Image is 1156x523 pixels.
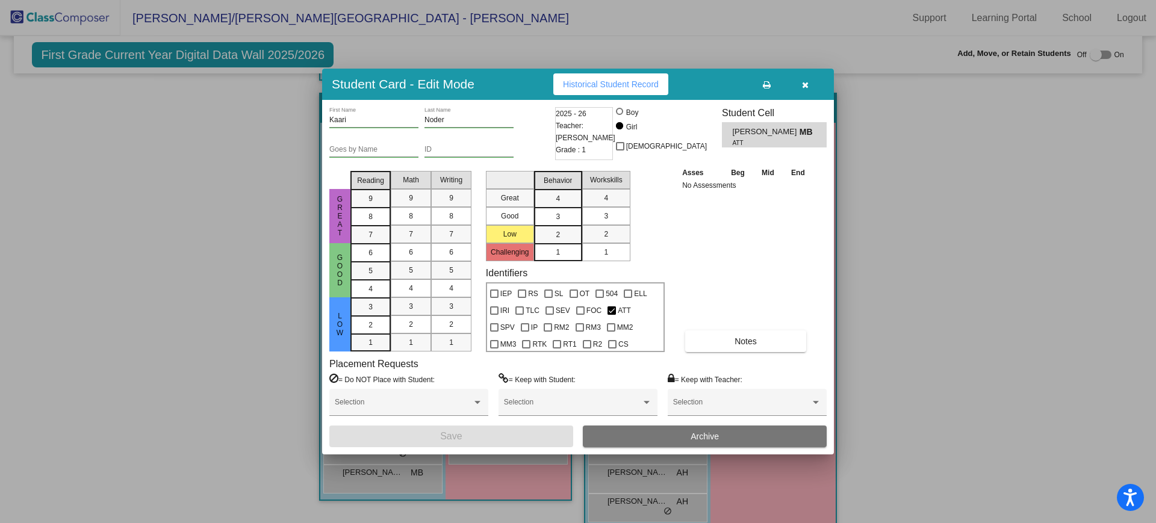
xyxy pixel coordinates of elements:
button: Historical Student Record [553,73,668,95]
input: goes by name [329,146,418,154]
span: MB [800,126,816,138]
span: [PERSON_NAME] [732,126,799,138]
span: ELL [634,286,647,301]
span: IRI [500,303,509,318]
span: MM3 [500,337,517,351]
th: Mid [753,166,782,179]
span: Math [403,175,419,185]
th: Beg [722,166,754,179]
span: 5 [449,265,453,276]
span: RS [528,286,538,301]
span: 4 [368,283,373,294]
span: 3 [368,302,373,312]
span: IEP [500,286,512,301]
span: OT [580,286,590,301]
span: 7 [449,229,453,240]
td: No Assessments [679,179,813,191]
span: 6 [368,247,373,258]
span: 2025 - 26 [556,108,586,120]
span: 2 [556,229,560,240]
span: 4 [604,193,608,203]
span: CS [618,337,629,351]
span: Great [335,195,346,237]
span: TLC [526,303,539,318]
span: 9 [409,193,413,203]
span: Notes [735,336,757,346]
button: Archive [583,426,827,447]
span: IP [531,320,538,335]
span: 3 [409,301,413,312]
span: 8 [409,211,413,221]
span: 8 [368,211,373,222]
div: Girl [626,122,638,132]
span: 7 [409,229,413,240]
span: R2 [593,337,602,351]
span: Behavior [544,175,572,186]
h3: Student Cell [722,107,827,119]
span: 1 [556,247,560,258]
span: RM3 [586,320,601,335]
span: RTK [532,337,547,351]
span: Workskills [590,175,623,185]
span: 5 [368,265,373,276]
label: Placement Requests [329,358,418,370]
span: SL [555,286,564,301]
label: = Keep with Student: [499,373,576,385]
span: Historical Student Record [563,79,659,89]
h3: Student Card - Edit Mode [332,76,474,91]
span: 3 [604,211,608,221]
span: ATT [732,138,791,147]
span: 3 [449,301,453,312]
span: RM2 [554,320,569,335]
span: 1 [604,247,608,258]
button: Save [329,426,573,447]
span: 504 [606,286,618,301]
span: 4 [556,193,560,204]
span: Good [335,253,346,287]
span: 8 [449,211,453,221]
span: [DEMOGRAPHIC_DATA] [626,139,707,153]
span: 5 [409,265,413,276]
span: MM2 [617,320,633,335]
span: 6 [449,247,453,258]
span: Grade : 1 [556,144,586,156]
span: Low [335,312,346,337]
span: 1 [409,337,413,348]
label: = Keep with Teacher: [668,373,742,385]
span: 4 [409,283,413,294]
span: Save [440,431,462,441]
span: FOC [586,303,601,318]
span: SPV [500,320,515,335]
span: 1 [449,337,453,348]
span: Reading [357,175,384,186]
span: Writing [440,175,462,185]
button: Notes [685,330,806,352]
span: 1 [368,337,373,348]
span: Archive [691,432,719,441]
span: SEV [556,303,570,318]
span: 7 [368,229,373,240]
th: Asses [679,166,722,179]
label: Identifiers [486,267,527,279]
span: ATT [618,303,631,318]
span: 2 [449,319,453,330]
span: 6 [409,247,413,258]
div: Boy [626,107,639,118]
span: RT1 [563,337,576,351]
span: 4 [449,283,453,294]
th: End [783,166,814,179]
span: 2 [604,229,608,240]
label: = Do NOT Place with Student: [329,373,435,385]
span: 2 [409,319,413,330]
span: 2 [368,320,373,330]
span: 9 [449,193,453,203]
span: 3 [556,211,560,222]
span: Teacher: [PERSON_NAME] [556,120,615,144]
span: 9 [368,193,373,204]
